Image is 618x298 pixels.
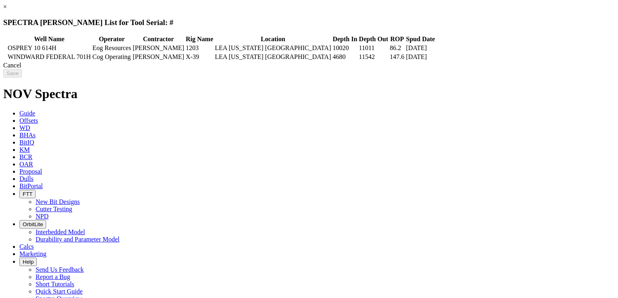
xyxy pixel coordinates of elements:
[36,213,49,220] a: NPD
[7,53,91,61] td: WINDWARD FEDERAL 701H
[3,18,615,27] h3: SPECTRA [PERSON_NAME] List for Tool Serial: #
[332,53,358,61] td: 4680
[92,35,132,43] th: Operator
[36,281,74,288] a: Short Tutorials
[19,110,35,117] span: Guide
[19,117,38,124] span: Offsets
[3,62,615,69] div: Cancel
[214,53,331,61] td: LEA [US_STATE] [GEOGRAPHIC_DATA]
[389,35,405,43] th: ROP
[36,266,84,273] a: Send Us Feedback
[185,53,214,61] td: X-39
[36,273,70,280] a: Report a Bug
[92,44,132,52] td: Eog Resources
[3,69,22,78] input: Save
[19,146,30,153] span: KM
[19,175,34,182] span: Dulls
[3,3,7,10] a: ×
[36,236,120,243] a: Durability and Parameter Model
[332,35,358,43] th: Depth In
[389,53,405,61] td: 147.6
[23,191,32,197] span: FTT
[19,132,36,139] span: BHAs
[406,35,436,43] th: Spud Date
[92,53,132,61] td: Cog Operating
[7,35,91,43] th: Well Name
[406,53,436,61] td: [DATE]
[358,53,388,61] td: 11542
[36,229,85,235] a: Interbedded Model
[389,44,405,52] td: 86.2
[19,153,32,160] span: BCR
[132,44,184,52] td: [PERSON_NAME]
[19,124,30,131] span: WD
[19,250,47,257] span: Marketing
[7,44,91,52] td: OSPREY 10 614H
[406,44,436,52] td: [DATE]
[23,221,43,227] span: OrbitLite
[19,161,33,168] span: OAR
[36,206,72,212] a: Cutter Testing
[23,259,34,265] span: Help
[214,35,331,43] th: Location
[132,35,184,43] th: Contractor
[19,139,34,146] span: BitIQ
[19,243,34,250] span: Calcs
[332,44,358,52] td: 10020
[19,183,43,189] span: BitPortal
[36,288,83,295] a: Quick Start Guide
[19,168,42,175] span: Proposal
[36,198,80,205] a: New Bit Designs
[185,44,214,52] td: 1203
[358,44,388,52] td: 11011
[185,35,214,43] th: Rig Name
[132,53,184,61] td: [PERSON_NAME]
[3,86,615,101] h1: NOV Spectra
[214,44,331,52] td: LEA [US_STATE] [GEOGRAPHIC_DATA]
[358,35,388,43] th: Depth Out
